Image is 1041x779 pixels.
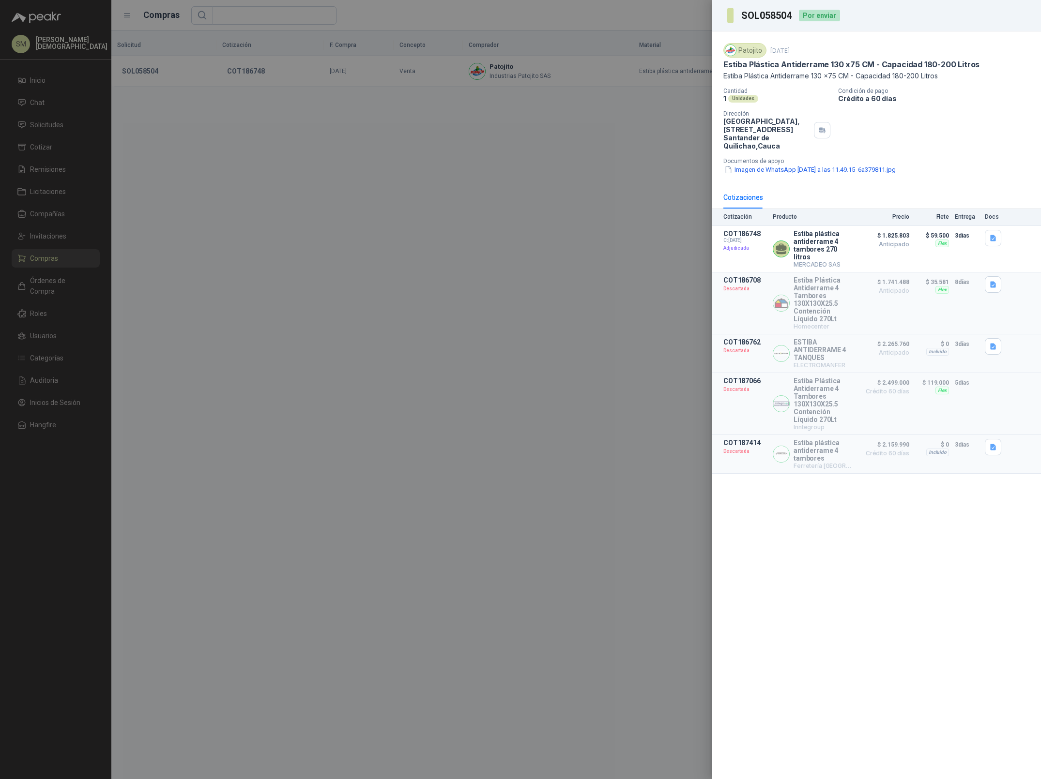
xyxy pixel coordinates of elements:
[955,276,979,288] p: 8 días
[915,230,949,241] p: $ 59.500
[861,276,909,288] span: $ 1.741.488
[861,377,909,389] span: $ 2.499.000
[915,213,949,220] p: Flete
[773,396,789,412] img: Company Logo
[799,10,840,21] div: Por enviar
[794,439,855,462] p: Estiba plástica antiderrame 4 tambores
[915,439,949,450] p: $ 0
[861,439,909,450] span: $ 2.159.990
[955,439,979,450] p: 3 días
[794,276,855,323] p: Estiba Plástica Antiderrame 4 Tambores 130X130X25.5 Contención Líquido 270Lt
[861,338,909,350] span: $ 2.265.760
[838,88,1037,94] p: Condición de pago
[723,346,767,356] p: Descartada
[773,345,789,361] img: Company Logo
[723,192,763,203] div: Cotizaciones
[861,213,909,220] p: Precio
[723,60,980,70] p: Estiba Plástica Antiderrame 130 x75 CM - Capacidad 180-200 Litros
[861,241,909,247] span: Anticipado
[926,449,949,456] div: Incluido
[794,323,855,330] p: Homecenter
[723,230,767,238] p: COT186748
[935,387,949,394] div: Flex
[794,462,855,469] p: Ferretería [GEOGRAPHIC_DATA][PERSON_NAME]
[794,338,855,361] p: ESTIBA ANTIDERRAME 4 TANQUES
[723,385,767,394] p: Descartada
[955,213,979,220] p: Entrega
[915,377,949,389] p: $ 119.000
[861,288,909,294] span: Anticipado
[723,238,767,243] span: C: [DATE]
[794,361,855,369] p: ELECTROMANFER
[723,158,1037,165] p: Documentos de apoyo
[723,88,830,94] p: Cantidad
[723,43,766,58] div: Patojito
[723,110,810,117] p: Dirección
[723,213,767,220] p: Cotización
[723,439,767,447] p: COT187414
[773,213,855,220] p: Producto
[725,45,736,56] img: Company Logo
[861,389,909,394] span: Crédito 60 días
[915,338,949,350] p: $ 0
[741,11,793,20] h3: SOL058504
[861,450,909,456] span: Crédito 60 días
[794,423,855,431] p: Inntegroup
[773,295,789,311] img: Company Logo
[926,348,949,356] div: Incluido
[794,377,855,423] p: Estiba Plástica Antiderrame 4 Tambores 130X130X25.5 Contención Líquido 270Lt
[723,243,767,253] p: Adjudicada
[723,117,810,150] p: [GEOGRAPHIC_DATA], [STREET_ADDRESS] Santander de Quilichao , Cauca
[861,350,909,356] span: Anticipado
[723,94,726,103] p: 1
[935,240,949,247] div: Flex
[723,276,767,284] p: COT186708
[723,447,767,456] p: Descartada
[935,286,949,294] div: Flex
[915,276,949,288] p: $ 35.581
[723,72,1029,80] p: Estiba Plástica Antiderrame 130 x75 CM - Capacidad 180-200 Litros
[861,230,909,241] span: $ 1.825.803
[794,230,855,261] p: Estiba plástica antiderrame 4 tambores 270 litros
[773,446,789,462] img: Company Logo
[985,213,1004,220] p: Docs
[794,261,855,268] p: MERCADEO SAS
[728,95,758,103] div: Unidades
[955,377,979,389] p: 5 días
[723,377,767,385] p: COT187066
[838,94,1037,103] p: Crédito a 60 días
[770,47,790,54] p: [DATE]
[723,165,897,175] button: Imagen de WhatsApp [DATE] a las 11.49.15_6a379811.jpg
[955,230,979,241] p: 3 días
[723,284,767,294] p: Descartada
[955,338,979,350] p: 3 días
[723,338,767,346] p: COT186762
